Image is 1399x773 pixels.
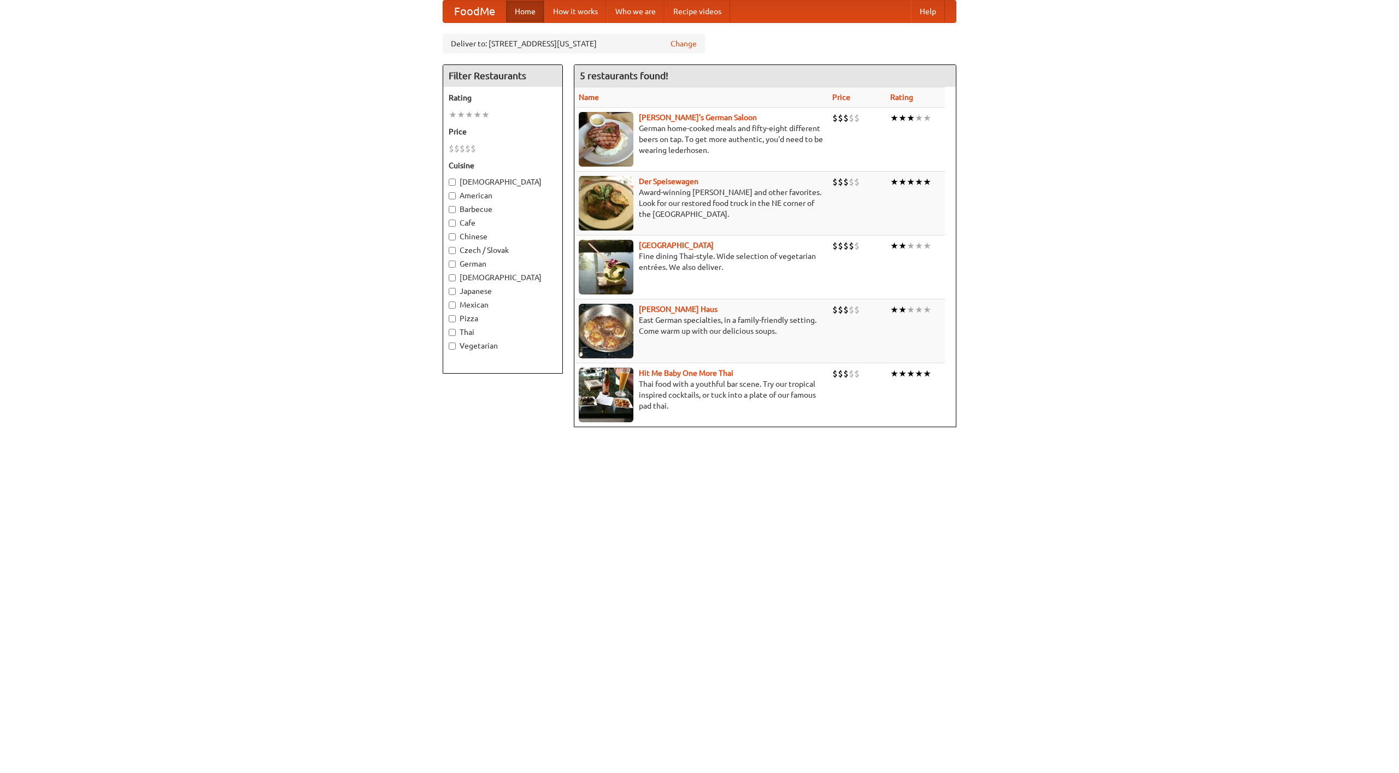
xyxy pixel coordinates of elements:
img: satay.jpg [579,240,633,294]
li: $ [454,143,460,155]
label: Barbecue [449,204,557,215]
li: $ [843,112,849,124]
li: $ [849,368,854,380]
img: kohlhaus.jpg [579,304,633,358]
li: ★ [898,368,907,380]
li: $ [832,176,838,188]
li: ★ [915,240,923,252]
label: Cafe [449,217,557,228]
h4: Filter Restaurants [443,65,562,87]
li: ★ [898,176,907,188]
label: German [449,258,557,269]
li: $ [832,112,838,124]
label: Czech / Slovak [449,245,557,256]
li: ★ [898,112,907,124]
a: Hit Me Baby One More Thai [639,369,733,377]
img: esthers.jpg [579,112,633,167]
label: Mexican [449,299,557,310]
li: $ [843,240,849,252]
label: [DEMOGRAPHIC_DATA] [449,176,557,187]
li: ★ [923,112,931,124]
a: Price [832,93,850,102]
img: speisewagen.jpg [579,176,633,231]
a: How it works [544,1,607,22]
a: [PERSON_NAME]'s German Saloon [639,113,757,122]
li: $ [832,304,838,316]
input: Cafe [449,220,456,227]
li: $ [854,240,860,252]
div: Deliver to: [STREET_ADDRESS][US_STATE] [443,34,705,54]
li: ★ [898,304,907,316]
a: [GEOGRAPHIC_DATA] [639,241,714,250]
label: Chinese [449,231,557,242]
input: Pizza [449,315,456,322]
input: Barbecue [449,206,456,213]
p: Thai food with a youthful bar scene. Try our tropical inspired cocktails, or tuck into a plate of... [579,379,824,411]
h5: Price [449,126,557,137]
li: $ [854,368,860,380]
h5: Rating [449,92,557,103]
ng-pluralize: 5 restaurants found! [580,70,668,81]
li: ★ [915,112,923,124]
input: Mexican [449,302,456,309]
a: Help [911,1,945,22]
input: Thai [449,329,456,336]
a: Who we are [607,1,665,22]
input: [DEMOGRAPHIC_DATA] [449,179,456,186]
li: $ [838,176,843,188]
li: $ [849,240,854,252]
li: $ [843,176,849,188]
label: Japanese [449,286,557,297]
li: ★ [907,240,915,252]
a: FoodMe [443,1,506,22]
li: ★ [907,176,915,188]
li: $ [832,240,838,252]
label: Vegetarian [449,340,557,351]
p: East German specialties, in a family-friendly setting. Come warm up with our delicious soups. [579,315,824,337]
li: ★ [907,304,915,316]
li: $ [832,368,838,380]
li: ★ [457,109,465,121]
li: ★ [449,109,457,121]
input: [DEMOGRAPHIC_DATA] [449,274,456,281]
input: Vegetarian [449,343,456,350]
li: $ [838,240,843,252]
a: Home [506,1,544,22]
li: $ [465,143,471,155]
li: ★ [890,368,898,380]
input: American [449,192,456,199]
li: $ [854,112,860,124]
li: ★ [915,304,923,316]
li: ★ [898,240,907,252]
input: Czech / Slovak [449,247,456,254]
input: Chinese [449,233,456,240]
li: ★ [907,112,915,124]
li: ★ [923,368,931,380]
h5: Cuisine [449,160,557,171]
li: $ [854,176,860,188]
a: Der Speisewagen [639,177,698,186]
img: babythai.jpg [579,368,633,422]
li: $ [854,304,860,316]
label: American [449,190,557,201]
li: ★ [923,304,931,316]
li: $ [460,143,465,155]
li: ★ [915,176,923,188]
li: $ [838,368,843,380]
li: $ [449,143,454,155]
a: Recipe videos [665,1,730,22]
li: $ [843,304,849,316]
a: Rating [890,93,913,102]
a: Change [671,38,697,49]
li: ★ [923,176,931,188]
li: ★ [473,109,481,121]
li: ★ [923,240,931,252]
li: ★ [890,176,898,188]
li: $ [838,304,843,316]
a: Name [579,93,599,102]
li: $ [849,112,854,124]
